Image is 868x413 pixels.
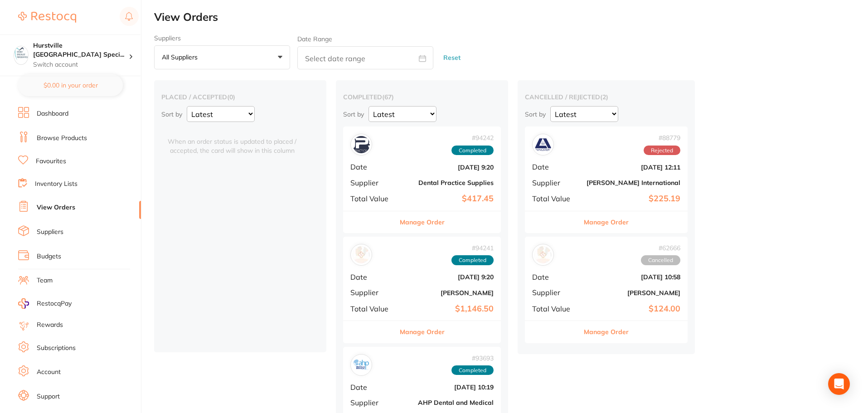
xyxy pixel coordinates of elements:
b: [PERSON_NAME] [587,289,680,296]
b: [DATE] 9:20 [403,273,494,281]
a: Budgets [37,252,61,261]
span: # 93693 [451,355,494,362]
p: All suppliers [162,53,201,61]
a: Favourites [36,157,66,166]
button: All suppliers [154,45,290,70]
button: Reset [441,46,463,70]
a: Suppliers [37,228,63,237]
h2: View Orders [154,11,868,24]
a: Rewards [37,321,63,330]
b: AHP Dental and Medical [403,399,494,406]
button: Manage Order [400,321,445,343]
b: [DATE] 9:20 [403,164,494,171]
span: # 88779 [644,134,680,141]
span: Total Value [532,305,579,313]
input: Select date range [297,46,433,69]
img: AHP Dental and Medical [353,356,370,374]
span: Supplier [350,398,396,407]
a: Inventory Lists [35,180,78,189]
span: Total Value [350,305,396,313]
span: # 62666 [641,244,680,252]
b: $124.00 [587,304,680,314]
img: Henry Schein Halas [534,246,552,263]
p: Sort by [525,110,546,118]
span: # 94242 [451,134,494,141]
a: View Orders [37,203,75,212]
a: Browse Products [37,134,87,143]
h2: placed / accepted ( 0 ) [161,93,319,101]
span: Date [532,163,579,171]
p: Sort by [343,110,364,118]
span: Date [350,273,396,281]
a: RestocqPay [18,298,72,309]
button: Manage Order [400,211,445,233]
b: $225.19 [587,194,680,204]
span: Date [532,273,579,281]
a: Dashboard [37,109,68,118]
span: Supplier [532,288,579,296]
span: Date [350,163,396,171]
label: Date Range [297,35,332,43]
img: Henry Schein Halas [353,246,370,263]
h2: completed ( 67 ) [343,93,501,101]
div: Open Intercom Messenger [828,373,850,395]
a: Support [37,392,60,401]
a: Subscriptions [37,344,76,353]
a: Account [37,368,61,377]
span: Completed [451,365,494,375]
img: Restocq Logo [18,12,76,23]
b: [PERSON_NAME] [403,289,494,296]
b: [DATE] 10:58 [587,273,680,281]
b: [PERSON_NAME] International [587,179,680,186]
span: Supplier [350,288,396,296]
label: Suppliers [154,34,290,42]
button: Manage Order [584,211,629,233]
span: RestocqPay [37,299,72,308]
a: Team [37,276,53,285]
span: Completed [451,146,494,155]
span: When an order status is updated to placed / accepted, the card will show in this column [161,126,303,155]
span: Rejected [644,146,680,155]
b: Dental Practice Supplies [403,179,494,186]
h2: cancelled / rejected ( 2 ) [525,93,688,101]
span: Date [350,383,396,391]
b: [DATE] 12:11 [587,164,680,171]
span: Supplier [350,179,396,187]
b: $1,146.50 [403,304,494,314]
img: Livingstone International [534,136,552,153]
span: # 94241 [451,244,494,252]
button: $0.00 in your order [18,74,123,96]
p: Sort by [161,110,182,118]
span: Supplier [532,179,579,187]
span: Cancelled [641,255,680,265]
img: RestocqPay [18,298,29,309]
span: Total Value [532,194,579,203]
img: Dental Practice Supplies [353,136,370,153]
img: Hurstville Sydney Specialist Periodontics [14,46,28,60]
a: Restocq Logo [18,7,76,28]
p: Switch account [33,60,129,69]
b: $417.45 [403,194,494,204]
h4: Hurstville Sydney Specialist Periodontics [33,41,129,59]
b: [DATE] 10:19 [403,384,494,391]
span: Total Value [350,194,396,203]
button: Manage Order [584,321,629,343]
span: Completed [451,255,494,265]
